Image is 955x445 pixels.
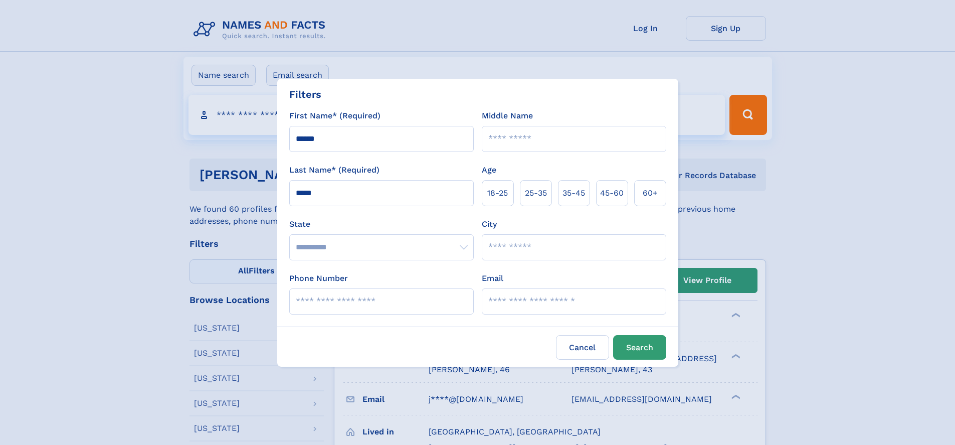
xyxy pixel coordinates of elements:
[482,218,497,230] label: City
[525,187,547,199] span: 25‑35
[556,335,609,360] label: Cancel
[482,272,503,284] label: Email
[643,187,658,199] span: 60+
[482,110,533,122] label: Middle Name
[482,164,496,176] label: Age
[289,110,380,122] label: First Name* (Required)
[613,335,666,360] button: Search
[600,187,624,199] span: 45‑60
[289,218,474,230] label: State
[289,272,348,284] label: Phone Number
[562,187,585,199] span: 35‑45
[289,164,379,176] label: Last Name* (Required)
[487,187,508,199] span: 18‑25
[289,87,321,102] div: Filters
